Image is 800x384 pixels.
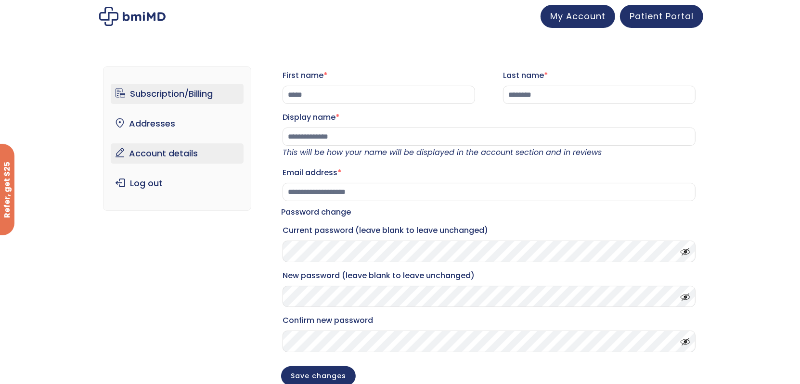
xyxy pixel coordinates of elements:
[283,110,696,125] label: Display name
[283,313,696,328] label: Confirm new password
[283,268,696,283] label: New password (leave blank to leave unchanged)
[99,7,166,26] img: My account
[283,68,475,83] label: First name
[630,10,694,22] span: Patient Portal
[103,66,252,211] nav: Account pages
[283,147,602,158] em: This will be how your name will be displayed in the account section and in reviews
[111,84,244,104] a: Subscription/Billing
[281,205,351,219] legend: Password change
[550,10,606,22] span: My Account
[620,5,703,28] a: Patient Portal
[111,114,244,134] a: Addresses
[111,143,244,164] a: Account details
[283,223,696,238] label: Current password (leave blank to leave unchanged)
[283,165,696,180] label: Email address
[541,5,615,28] a: My Account
[111,173,244,193] a: Log out
[503,68,696,83] label: Last name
